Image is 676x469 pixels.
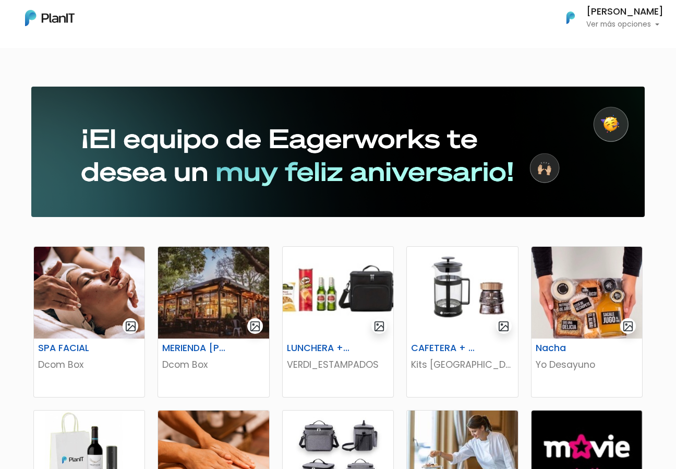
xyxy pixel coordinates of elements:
[622,320,634,332] img: gallery-light
[532,247,642,339] img: thumb_D894C8AE-60BF-4788-A814-9D6A2BE292DF.jpeg
[32,343,108,354] h6: SPA FACIAL
[158,247,269,339] img: thumb_6349CFF3-484F-4BCD-9940-78224EC48F4B.jpeg
[25,10,75,26] img: PlanIt Logo
[281,343,357,354] h6: LUNCHERA + PICADA
[162,358,264,371] p: Dcom Box
[33,246,145,398] a: gallery-light SPA FACIAL Dcom Box
[531,246,643,398] a: gallery-light Nacha Yo Desayuno
[405,343,481,354] h6: CAFETERA + CAFÉ [PERSON_NAME]
[282,246,394,398] a: gallery-light LUNCHERA + PICADA VERDI_ESTAMPADOS
[34,247,144,339] img: thumb_2AAA59ED-4AB8-4286-ADA8-D238202BF1A2.jpeg
[373,320,385,332] img: gallery-light
[249,320,261,332] img: gallery-light
[287,358,389,371] p: VERDI_ESTAMPADOS
[559,6,582,29] img: PlanIt Logo
[553,4,663,31] button: PlanIt Logo [PERSON_NAME] Ver más opciones
[498,320,510,332] img: gallery-light
[283,247,393,339] img: thumb_B5069BE2-F4D7-4801-A181-DF9E184C69A6.jpeg
[406,246,518,398] a: gallery-light CAFETERA + CAFÉ [PERSON_NAME] Kits [GEOGRAPHIC_DATA]
[536,358,638,371] p: Yo Desayuno
[411,358,513,371] p: Kits [GEOGRAPHIC_DATA]
[125,320,137,332] img: gallery-light
[38,358,140,371] p: Dcom Box
[586,21,663,28] p: Ver más opciones
[158,246,269,398] a: gallery-light MERIENDA [PERSON_NAME] CAFÉ Dcom Box
[407,247,517,339] img: thumb_63AE2317-F514-41F3-A209-2759B9902972.jpeg
[156,343,233,354] h6: MERIENDA [PERSON_NAME] CAFÉ
[586,7,663,17] h6: [PERSON_NAME]
[529,343,606,354] h6: Nacha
